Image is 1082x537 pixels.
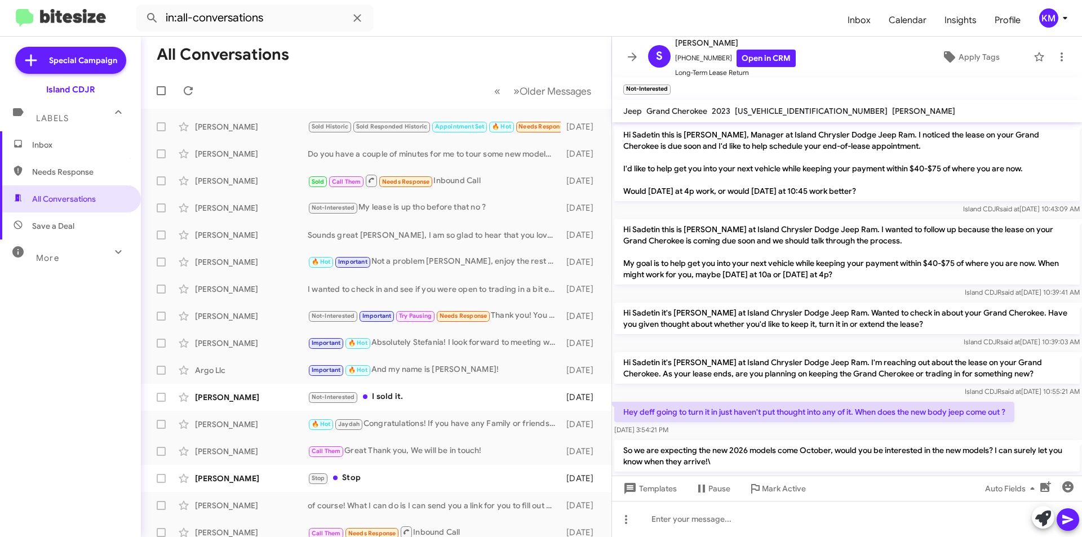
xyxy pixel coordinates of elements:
[308,309,561,322] div: Thank you! You do the same!
[513,84,520,98] span: »
[614,219,1080,285] p: Hi Sadetin this is [PERSON_NAME] at Island Chrysler Dodge Jeep Ram. I wanted to follow up because...
[46,84,95,95] div: Island CDJR
[440,312,487,319] span: Needs Response
[737,50,796,67] a: Open in CRM
[49,55,117,66] span: Special Campaign
[675,67,796,78] span: Long-Term Lease Return
[623,85,671,95] small: Not-Interested
[675,50,796,67] span: [PHONE_NUMBER]
[892,106,955,116] span: [PERSON_NAME]
[561,310,602,322] div: [DATE]
[308,418,561,431] div: Congratulations! If you have any Family or friends to refer us to That will be greatly Appreciated!
[312,339,341,347] span: Important
[976,478,1048,499] button: Auto Fields
[32,139,128,150] span: Inbox
[935,4,986,37] span: Insights
[36,113,69,123] span: Labels
[839,4,880,37] a: Inbox
[614,425,668,434] span: [DATE] 3:54:21 PM
[308,148,561,159] div: Do you have a couple of minutes for me to tour some new models, we can go over some new leases, a...
[362,312,392,319] span: Important
[312,420,331,428] span: 🔥 Hot
[195,229,308,241] div: [PERSON_NAME]
[308,174,561,188] div: Inbound Call
[308,445,561,458] div: Great Thank you, We will be in touch!
[195,500,308,511] div: [PERSON_NAME]
[561,365,602,376] div: [DATE]
[348,339,367,347] span: 🔥 Hot
[1000,205,1019,213] span: said at
[312,258,331,265] span: 🔥 Hot
[518,123,566,130] span: Needs Response
[614,125,1080,201] p: Hi Sadetin this is [PERSON_NAME], Manager at Island Chrysler Dodge Jeep Ram. I noticed the lease ...
[986,4,1030,37] a: Profile
[312,530,341,537] span: Call Them
[312,204,355,211] span: Not-Interested
[312,312,355,319] span: Not-Interested
[312,474,325,482] span: Stop
[356,123,428,130] span: Sold Responded Historic
[712,106,730,116] span: 2023
[623,106,642,116] span: Jeep
[32,193,96,205] span: All Conversations
[1001,387,1021,396] span: said at
[561,473,602,484] div: [DATE]
[561,148,602,159] div: [DATE]
[561,202,602,214] div: [DATE]
[656,47,663,65] span: S
[136,5,373,32] input: Search
[32,166,128,177] span: Needs Response
[195,121,308,132] div: [PERSON_NAME]
[762,478,806,499] span: Mark Active
[435,123,485,130] span: Appointment Set
[157,46,289,64] h1: All Conversations
[614,402,1014,422] p: Hey deff going to turn it in just haven't put thought into any of it. When does the new body jeep...
[308,283,561,295] div: I wanted to check in and see if you were open to trading in a bit early!
[708,478,730,499] span: Pause
[492,123,511,130] span: 🔥 Hot
[614,440,1080,472] p: So we are expecting the new 2026 models come October, would you be interested in the new models? ...
[348,530,396,537] span: Needs Response
[561,419,602,430] div: [DATE]
[1001,288,1021,296] span: said at
[561,392,602,403] div: [DATE]
[1000,338,1020,346] span: said at
[612,478,686,499] button: Templates
[912,47,1028,67] button: Apply Tags
[308,472,561,485] div: Stop
[1007,475,1027,483] span: said at
[964,338,1080,346] span: Island CDJR [DATE] 10:39:03 AM
[195,256,308,268] div: [PERSON_NAME]
[195,392,308,403] div: [PERSON_NAME]
[15,47,126,74] a: Special Campaign
[308,255,561,268] div: Not a problem [PERSON_NAME], enjoy the rest of your weeK!
[561,256,602,268] div: [DATE]
[985,478,1039,499] span: Auto Fields
[880,4,935,37] span: Calendar
[332,178,361,185] span: Call Them
[735,106,888,116] span: [US_VEHICLE_IDENTIFICATION_NUMBER]
[487,79,507,103] button: Previous
[312,178,325,185] span: Sold
[308,201,561,214] div: My lease is up tho before that no ?
[195,365,308,376] div: Argo Llc
[614,352,1080,384] p: Hi Sadetin it's [PERSON_NAME] at Island Chrysler Dodge Jeep Ram. I'm reaching out about the lease...
[1030,8,1070,28] button: KM
[739,478,815,499] button: Mark Active
[195,338,308,349] div: [PERSON_NAME]
[308,120,561,133] div: Gm. Sounds good. See you at 11a
[195,446,308,457] div: [PERSON_NAME]
[488,79,598,103] nav: Page navigation example
[520,85,591,97] span: Older Messages
[507,79,598,103] button: Next
[195,310,308,322] div: [PERSON_NAME]
[308,229,561,241] div: Sounds great [PERSON_NAME], I am so glad to hear that you love it! If you would like, we could co...
[308,500,561,511] div: of course! What I can do is I can send you a link for you to fill out since I haven't seen the ca...
[195,283,308,295] div: [PERSON_NAME]
[646,106,707,116] span: Grand Cherokee
[561,500,602,511] div: [DATE]
[36,253,59,263] span: More
[561,121,602,132] div: [DATE]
